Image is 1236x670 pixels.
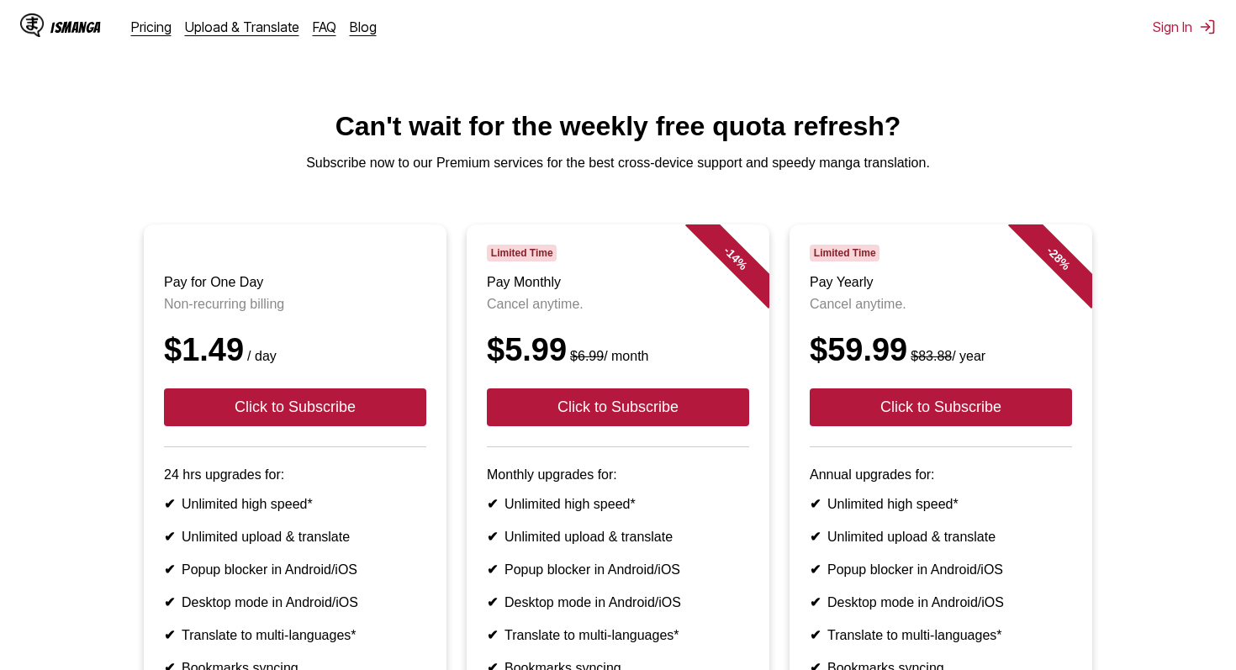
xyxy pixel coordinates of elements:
[20,13,44,37] img: IsManga Logo
[50,19,101,35] div: IsManga
[810,467,1072,483] p: Annual upgrades for:
[164,332,426,368] div: $1.49
[13,111,1223,142] h1: Can't wait for the weekly free quota refresh?
[487,562,498,577] b: ✔
[131,18,172,35] a: Pricing
[567,349,648,363] small: / month
[164,529,426,545] li: Unlimited upload & translate
[164,530,175,544] b: ✔
[810,496,1072,512] li: Unlimited high speed*
[810,497,821,511] b: ✔
[487,297,749,312] p: Cancel anytime.
[164,595,175,609] b: ✔
[164,628,175,642] b: ✔
[570,349,604,363] s: $6.99
[810,245,879,261] span: Limited Time
[1008,208,1109,309] div: - 28 %
[13,156,1223,171] p: Subscribe now to our Premium services for the best cross-device support and speedy manga translat...
[810,388,1072,426] button: Click to Subscribe
[244,349,277,363] small: / day
[487,628,498,642] b: ✔
[487,594,749,610] li: Desktop mode in Android/iOS
[487,530,498,544] b: ✔
[487,496,749,512] li: Unlimited high speed*
[487,275,749,290] h3: Pay Monthly
[185,18,299,35] a: Upload & Translate
[487,595,498,609] b: ✔
[164,388,426,426] button: Click to Subscribe
[911,349,952,363] s: $83.88
[164,467,426,483] p: 24 hrs upgrades for:
[164,275,426,290] h3: Pay for One Day
[164,497,175,511] b: ✔
[1199,18,1216,35] img: Sign out
[810,529,1072,545] li: Unlimited upload & translate
[810,628,821,642] b: ✔
[487,497,498,511] b: ✔
[487,627,749,643] li: Translate to multi-languages*
[487,332,749,368] div: $5.99
[487,562,749,578] li: Popup blocker in Android/iOS
[487,467,749,483] p: Monthly upgrades for:
[164,562,426,578] li: Popup blocker in Android/iOS
[313,18,336,35] a: FAQ
[810,562,821,577] b: ✔
[810,332,1072,368] div: $59.99
[810,297,1072,312] p: Cancel anytime.
[810,275,1072,290] h3: Pay Yearly
[487,245,557,261] span: Limited Time
[810,530,821,544] b: ✔
[20,13,131,40] a: IsManga LogoIsManga
[164,496,426,512] li: Unlimited high speed*
[907,349,985,363] small: / year
[810,562,1072,578] li: Popup blocker in Android/iOS
[810,594,1072,610] li: Desktop mode in Android/iOS
[685,208,786,309] div: - 14 %
[164,562,175,577] b: ✔
[810,627,1072,643] li: Translate to multi-languages*
[1153,18,1216,35] button: Sign In
[164,627,426,643] li: Translate to multi-languages*
[164,297,426,312] p: Non-recurring billing
[487,388,749,426] button: Click to Subscribe
[350,18,377,35] a: Blog
[487,529,749,545] li: Unlimited upload & translate
[810,595,821,609] b: ✔
[164,594,426,610] li: Desktop mode in Android/iOS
